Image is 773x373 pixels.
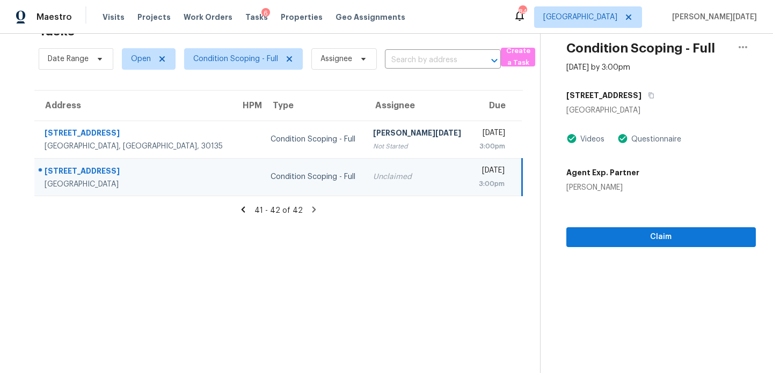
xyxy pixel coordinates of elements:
div: [STREET_ADDRESS] [45,128,223,141]
th: Address [34,91,232,121]
span: Work Orders [184,12,232,23]
div: 6 [261,8,270,19]
div: Condition Scoping - Full [271,134,356,145]
span: Date Range [48,54,89,64]
div: Condition Scoping - Full [271,171,356,182]
span: Geo Assignments [336,12,405,23]
div: Questionnaire [628,134,681,145]
h5: [STREET_ADDRESS] [566,90,641,101]
span: Open [131,54,151,64]
img: Artifact Present Icon [566,133,577,144]
div: [PERSON_NAME] [566,182,639,193]
div: Unclaimed [373,171,462,182]
div: 3:00pm [478,141,505,152]
th: HPM [232,91,262,121]
div: 3:00pm [478,178,504,189]
input: Search by address [385,52,471,69]
button: Open [487,53,502,68]
span: [GEOGRAPHIC_DATA] [543,12,617,23]
th: Due [470,91,522,121]
div: [STREET_ADDRESS] [45,166,223,179]
h5: Agent Exp. Partner [566,167,639,178]
th: Type [262,91,364,121]
button: Copy Address [641,86,656,105]
span: [PERSON_NAME][DATE] [668,12,757,23]
div: [GEOGRAPHIC_DATA], [GEOGRAPHIC_DATA], 30135 [45,141,223,152]
span: Condition Scoping - Full [193,54,278,64]
h2: Tasks [39,26,75,36]
div: [DATE] by 3:00pm [566,62,630,73]
div: [PERSON_NAME][DATE] [373,128,462,141]
button: Claim [566,227,756,247]
div: [DATE] [478,165,504,178]
span: Claim [575,230,747,244]
span: Tasks [245,13,268,21]
span: Assignee [320,54,352,64]
span: 41 - 42 of 42 [254,207,303,214]
div: Videos [577,134,604,145]
div: Not Started [373,141,462,152]
span: Visits [103,12,125,23]
div: [DATE] [478,128,505,141]
div: [GEOGRAPHIC_DATA] [566,105,756,116]
img: Artifact Present Icon [617,133,628,144]
h2: Condition Scoping - Full [566,43,715,54]
span: Create a Task [506,45,530,70]
th: Assignee [364,91,470,121]
span: Projects [137,12,171,23]
button: Create a Task [501,48,535,66]
span: Maestro [37,12,72,23]
span: Properties [281,12,323,23]
div: [GEOGRAPHIC_DATA] [45,179,223,190]
div: 84 [519,6,526,17]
